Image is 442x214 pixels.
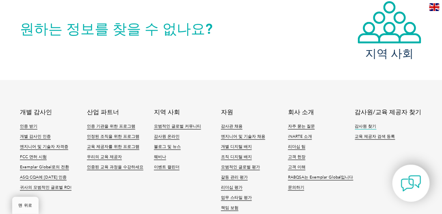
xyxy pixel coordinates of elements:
a: 모범적인 글로벌 커뮤니티 [154,124,201,130]
a: 자주 묻는 질문 [288,124,315,130]
a: 우리의 교육 제공자 [87,154,122,160]
a: 인증된 교육 과정을 수강하세요 [87,165,143,170]
a: 문의하기 [288,185,304,191]
font: FCC 면허 시험 [20,154,47,159]
a: 엔지니어 및 기술자 자격증 [20,144,68,150]
a: 교육 제공자를 위한 프로그램 [87,144,139,150]
a: FCC 면허 시험 [20,154,47,160]
a: 이벤트 캘린더 [154,165,180,170]
font: 개별 감사인 [20,108,52,116]
font: 블로그 및 뉴스 [154,144,181,149]
a: 귀사의 모범적인 글로벌 ROI [20,185,71,191]
font: 개별 디지털 배지 [221,144,252,149]
a: 웨비나 [154,154,166,160]
font: 리더십 팀 [288,144,305,149]
a: 감사원 온라인 [154,134,180,140]
a: 업무 스타일 평가 [221,195,252,201]
a: 맨 위로 [12,197,39,214]
a: 개별 감사인 [20,109,52,116]
font: ASQ CQA에 [DATE] 인증 [20,175,67,180]
img: en [429,3,440,11]
a: RABQSA는 Exemplar Global입니다 [288,175,353,181]
a: 갈등 관리 평가 [221,175,248,181]
a: 감사원 찾기 [355,124,377,130]
font: 갈등 관리 평가 [221,175,248,180]
font: 고객 이해 [288,165,305,170]
font: 산업 파트너 [87,108,119,116]
font: Exemplar Global로의 전환 [20,165,69,170]
a: 감사원/교육 제공자 찾기 [355,109,422,116]
font: 자원 [221,108,233,116]
a: 인증 받기 [20,124,37,130]
a: 책임 보험 [221,205,238,211]
a: 감사관 채용 [221,124,243,130]
a: 회사 소개 [288,109,314,116]
a: 리더십 평가 [221,185,243,191]
a: 리더십 팀 [288,144,305,150]
font: RABQSA는 Exemplar Global입니다 [288,175,353,180]
font: 원하는 정보를 찾을 수 없나요? [20,20,212,38]
font: 고객 헌장 [288,154,305,159]
font: 감사원/교육 제공자 찾기 [355,108,422,116]
font: 엔지니어 및 기술자 자격증 [20,144,68,149]
font: 우리의 교육 제공자 [87,154,122,159]
a: 고객 헌장 [288,154,305,160]
a: 고객 이해 [288,165,305,170]
a: 개별 디지털 배지 [221,144,252,150]
font: 웨비나 [154,154,166,159]
a: 지역 사회 [154,109,180,116]
font: 인증된 교육 과정을 수강하세요 [87,165,143,170]
a: iNARTE 소개 [288,134,312,140]
a: 개별 감사인 인증 [20,134,51,140]
img: icon-community.webp [357,0,422,44]
font: 교육 제공자를 위한 프로그램 [87,144,139,149]
font: 조직 디지털 배지 [221,154,252,159]
a: 엔지니어 및 기술자 채용 [221,134,265,140]
a: 산업 파트너 [87,109,119,116]
font: 모범적인 글로벌 평가 [221,165,260,170]
a: 자원 [221,109,233,116]
font: 이벤트 캘린더 [154,165,180,170]
a: 조직 디지털 배지 [221,154,252,160]
a: 모범적인 글로벌 평가 [221,165,260,170]
font: 책임 보험 [221,205,238,210]
img: contact-chat.png [401,173,421,194]
a: 인정된 조직을 위한 프로그램 [87,134,139,140]
font: 회사 소개 [288,108,314,116]
a: 교육 제공자 검색 등록 [355,134,395,140]
a: Exemplar Global로의 전환 [20,165,69,170]
font: 지역 사회 [154,108,180,116]
a: ASQ CQA에 [DATE] 인증 [20,175,67,181]
a: 블로그 및 뉴스 [154,144,181,150]
a: 지역 사회 [357,0,422,59]
font: 지역 사회 [366,46,414,60]
a: 인증 기관을 위한 프로그램 [87,124,135,130]
font: 맨 위로 [18,203,32,208]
